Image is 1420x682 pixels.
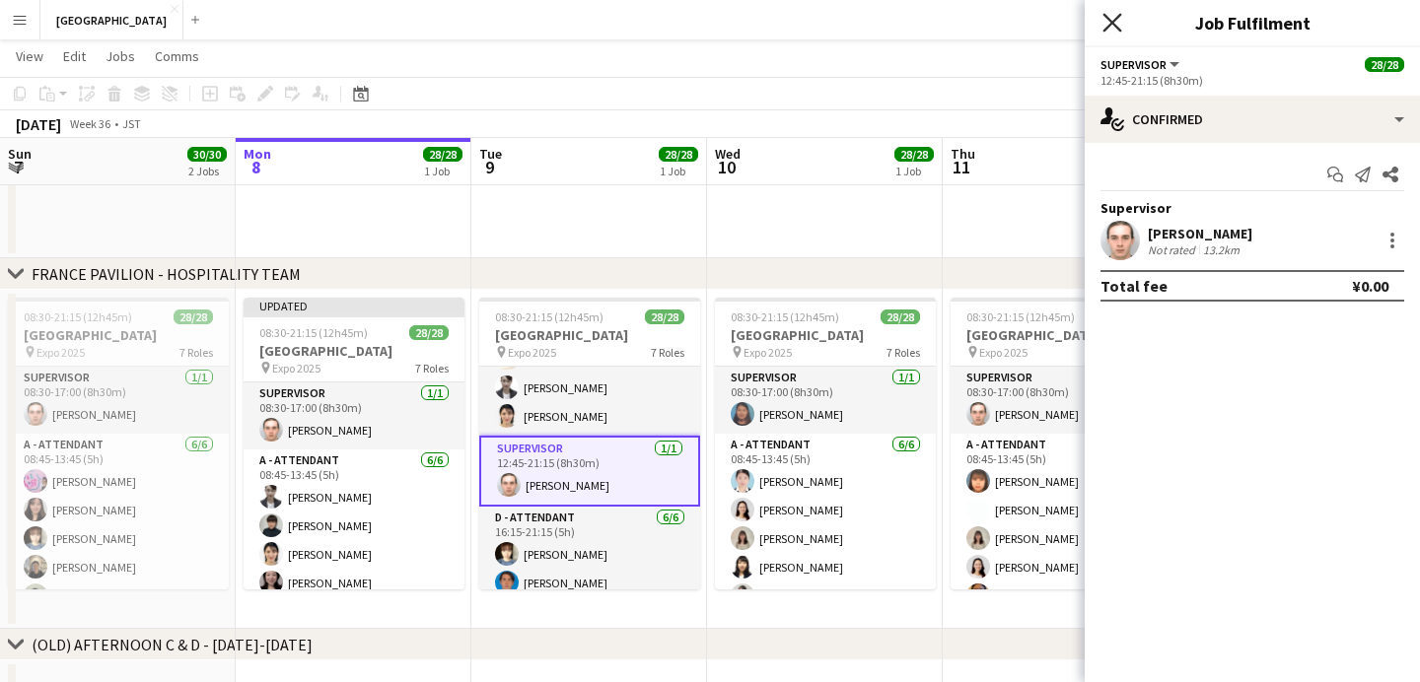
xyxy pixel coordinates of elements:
span: 08:30-21:15 (12h45m) [259,325,368,340]
div: 2 Jobs [188,164,226,178]
app-job-card: 08:30-21:15 (12h45m)28/28[GEOGRAPHIC_DATA] Expo 20257 Roles[PERSON_NAME][PERSON_NAME][PERSON_NAME... [479,298,700,589]
h3: [GEOGRAPHIC_DATA] [479,326,700,344]
div: 13.2km [1199,242,1243,257]
div: ¥0.00 [1352,276,1388,296]
app-job-card: 08:30-21:15 (12h45m)28/28[GEOGRAPHIC_DATA] Expo 20257 RolesSUPERVISOR1/108:30-17:00 (8h30m)[PERSO... [8,298,229,589]
app-card-role: A - ATTENDANT6/608:45-13:45 (5h)[PERSON_NAME][PERSON_NAME][PERSON_NAME][PERSON_NAME][PERSON_NAME] [715,434,936,644]
h3: [GEOGRAPHIC_DATA] [951,326,1171,344]
div: FRANCE PAVILION - HOSPITALITY TEAM [32,264,301,284]
span: 28/28 [659,147,698,162]
span: 7 [5,156,32,178]
span: 08:30-21:15 (12h45m) [24,309,132,324]
app-card-role: SUPERVISOR1/112:45-21:15 (8h30m)[PERSON_NAME] [479,436,700,507]
span: Expo 2025 [272,361,320,375]
div: Total fee [1100,276,1168,296]
button: SUPERVISOR [1100,57,1182,72]
app-job-card: 08:30-21:15 (12h45m)28/28[GEOGRAPHIC_DATA] Expo 20257 RolesSUPERVISOR1/108:30-17:00 (8h30m)[PERSO... [715,298,936,589]
span: 7 Roles [179,345,213,360]
app-card-role: A - ATTENDANT6/608:45-13:45 (5h)[PERSON_NAME][PERSON_NAME][PERSON_NAME][PERSON_NAME][PERSON_NAME] [8,434,229,644]
div: 1 Job [895,164,933,178]
span: 28/28 [423,147,462,162]
span: 30/30 [187,147,227,162]
div: 1 Job [660,164,697,178]
span: Wed [715,145,741,163]
app-card-role: A - ATTENDANT6/608:45-13:45 (5h)[PERSON_NAME][PERSON_NAME][PERSON_NAME][PERSON_NAME] [244,449,464,659]
span: 11 [948,156,975,178]
app-job-card: 08:30-21:15 (12h45m)28/28[GEOGRAPHIC_DATA] Expo 20257 RolesSUPERVISOR1/108:30-17:00 (8h30m)[PERSO... [951,298,1171,589]
a: View [8,43,51,69]
span: 7 Roles [887,345,920,360]
div: 12:45-21:15 (8h30m) [1100,73,1404,88]
span: Jobs [106,47,135,65]
span: Comms [155,47,199,65]
div: Updated [244,298,464,313]
span: 9 [476,156,502,178]
div: JST [122,116,141,131]
span: SUPERVISOR [1100,57,1167,72]
span: 28/28 [894,147,934,162]
a: Comms [147,43,207,69]
app-card-role: SUPERVISOR1/108:30-17:00 (8h30m)[PERSON_NAME] [244,382,464,449]
app-job-card: Updated08:30-21:15 (12h45m)28/28[GEOGRAPHIC_DATA] Expo 20257 RolesSUPERVISOR1/108:30-17:00 (8h30m... [244,298,464,589]
a: Edit [55,43,94,69]
span: Tue [479,145,502,163]
span: Week 36 [65,116,114,131]
span: Expo 2025 [744,345,792,360]
span: 28/28 [881,309,920,324]
span: Sun [8,145,32,163]
span: 08:30-21:15 (12h45m) [495,309,603,324]
app-card-role: SUPERVISOR1/108:30-17:00 (8h30m)[PERSON_NAME] [715,367,936,434]
span: 8 [241,156,271,178]
span: 7 Roles [651,345,684,360]
div: 1 Job [424,164,461,178]
div: (OLD) AFTERNOON C & D - [DATE]-[DATE] [32,635,313,654]
span: View [16,47,43,65]
h3: [GEOGRAPHIC_DATA] [715,326,936,344]
div: Supervisor [1085,199,1420,217]
span: Expo 2025 [508,345,556,360]
span: Mon [244,145,271,163]
h3: [GEOGRAPHIC_DATA] [8,326,229,344]
app-card-role: A - ATTENDANT6/608:45-13:45 (5h)[PERSON_NAME][PERSON_NAME][PERSON_NAME][PERSON_NAME][PERSON_NAME] [951,434,1171,644]
span: Edit [63,47,86,65]
span: Expo 2025 [36,345,85,360]
span: 08:30-21:15 (12h45m) [966,309,1075,324]
span: 08:30-21:15 (12h45m) [731,309,839,324]
span: 28/28 [409,325,449,340]
div: [PERSON_NAME] [1148,225,1252,242]
a: Jobs [98,43,143,69]
span: 7 Roles [415,361,449,375]
div: [DATE] [16,114,61,134]
span: 10 [712,156,741,178]
button: [GEOGRAPHIC_DATA] [40,1,183,39]
span: 28/28 [645,309,684,324]
h3: [GEOGRAPHIC_DATA] [244,342,464,360]
div: Confirmed [1085,96,1420,143]
app-card-role: SUPERVISOR1/108:30-17:00 (8h30m)[PERSON_NAME] [951,367,1171,434]
h3: Job Fulfilment [1085,10,1420,35]
div: Not rated [1148,242,1199,257]
span: Thu [951,145,975,163]
span: 28/28 [1365,57,1404,72]
app-card-role: SUPERVISOR1/108:30-17:00 (8h30m)[PERSON_NAME] [8,367,229,434]
span: Expo 2025 [979,345,1028,360]
span: 28/28 [174,309,213,324]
